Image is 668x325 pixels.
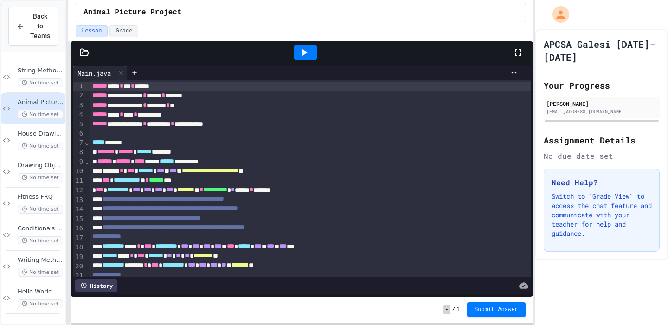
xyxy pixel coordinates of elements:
[18,256,64,264] span: Writing Methods
[73,195,84,205] div: 13
[73,253,84,262] div: 19
[18,193,64,201] span: Fitness FRQ
[544,79,660,92] h2: Your Progress
[18,236,63,245] span: No time set
[18,78,63,87] span: No time set
[544,134,660,147] h2: Assignment Details
[546,99,657,108] div: [PERSON_NAME]
[18,205,63,214] span: No time set
[73,224,84,233] div: 16
[73,120,84,129] div: 5
[73,176,84,186] div: 11
[18,173,63,182] span: No time set
[18,162,64,169] span: Drawing Objects in Java - HW Playposit Code
[544,38,660,64] h1: APCSA Galesi [DATE]-[DATE]
[73,186,84,195] div: 12
[452,306,456,313] span: /
[18,67,64,75] span: String Methods Examples
[84,139,89,146] span: Fold line
[467,302,526,317] button: Submit Answer
[76,25,108,37] button: Lesson
[18,288,64,296] span: Hello World Activity
[543,4,572,25] div: My Account
[73,272,84,281] div: 21
[552,192,652,238] p: Switch to "Grade View" to access the chat feature and communicate with your teacher for help and ...
[73,66,127,80] div: Main.java
[546,108,657,115] div: [EMAIL_ADDRESS][DOMAIN_NAME]
[475,306,518,313] span: Submit Answer
[73,138,84,148] div: 7
[73,157,84,167] div: 9
[73,243,84,252] div: 18
[18,142,63,150] span: No time set
[73,82,84,91] div: 1
[75,279,117,292] div: History
[8,6,58,46] button: Back to Teams
[73,129,84,138] div: 6
[73,205,84,214] div: 14
[18,225,64,233] span: Conditionals Classwork
[456,306,460,313] span: 1
[73,68,116,78] div: Main.java
[73,148,84,157] div: 8
[73,91,84,100] div: 2
[552,177,652,188] h3: Need Help?
[84,158,89,165] span: Fold line
[73,214,84,224] div: 15
[109,25,138,37] button: Grade
[73,262,84,271] div: 20
[18,110,63,119] span: No time set
[30,12,50,41] span: Back to Teams
[18,130,64,138] span: House Drawing Classwork
[83,7,181,18] span: Animal Picture Project
[73,167,84,176] div: 10
[443,305,450,314] span: -
[544,150,660,162] div: No due date set
[73,110,84,119] div: 4
[73,234,84,243] div: 17
[18,98,64,106] span: Animal Picture Project
[18,268,63,277] span: No time set
[73,101,84,110] div: 3
[18,299,63,308] span: No time set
